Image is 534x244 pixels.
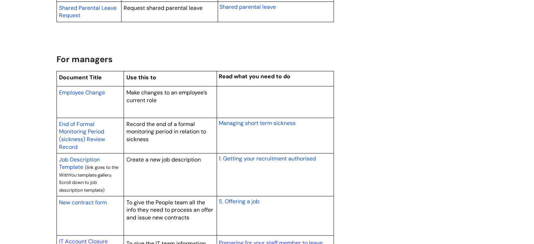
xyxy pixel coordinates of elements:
a: New contract form [59,198,107,206]
span: Read what you need to do [218,73,290,80]
a: 5. Offering a job [218,197,259,205]
span: Job Description Template [59,156,100,171]
span: Shared Parental Leave Request [59,4,117,19]
a: End of Formal Monitoring Period (sickness) Review Record [59,120,105,151]
span: New contract form [59,199,107,206]
span: Use this to [126,74,156,81]
span: Create a new job description [126,156,201,163]
a: 1. Getting your recruitment authorised [218,154,316,163]
span: Request shared parental leave [124,4,203,12]
span: For managers [57,54,113,65]
span: Make changes to an employee’s current role [126,89,207,104]
span: (link goes to the WithYou template gallery. Scroll down to job description template) [59,164,118,193]
a: Job Description Template [59,155,100,171]
a: Managing short term sickness [218,119,295,127]
span: Document Title [59,74,102,81]
span: Shared parental leave [219,3,276,11]
a: Shared parental leave [219,2,276,11]
span: 1. Getting your recruitment authorised [218,155,316,162]
span: To give the People team all the info they need to process an offer and issue new contracts [126,199,213,221]
span: 5. Offering a job [218,198,259,205]
span: Record the end of a formal monitoring period in relation to sickness [126,120,206,143]
span: Employee Change [59,89,105,96]
a: Shared Parental Leave Request [59,4,117,20]
a: Employee Change [59,88,105,97]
